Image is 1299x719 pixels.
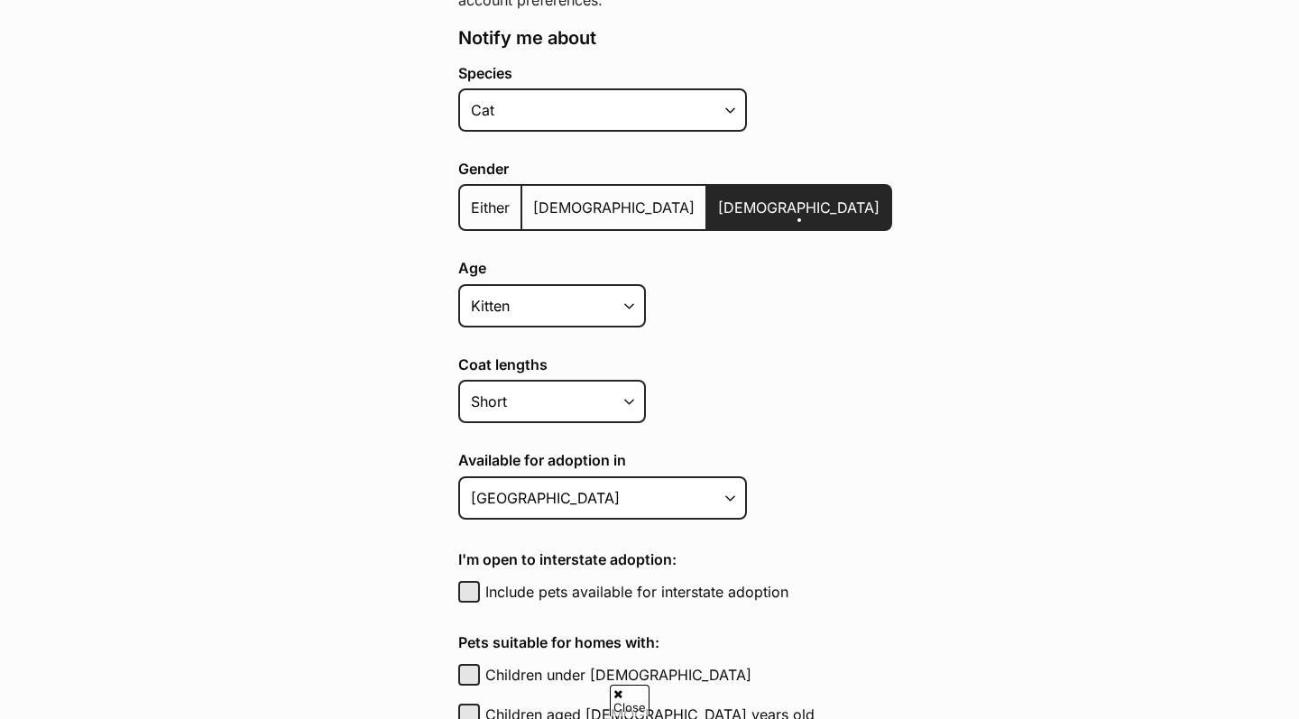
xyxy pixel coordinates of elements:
span: Close [610,685,649,716]
span: [DEMOGRAPHIC_DATA] [718,198,880,217]
span: Notify me about [458,27,596,49]
label: Gender [458,161,892,177]
label: Species [458,65,892,81]
h4: I'm open to interstate adoption: [458,548,892,570]
span: Either [471,198,510,217]
label: Coat lengths [458,356,892,373]
label: Include pets available for interstate adoption [485,581,892,603]
label: Children under [DEMOGRAPHIC_DATA] [485,664,892,686]
label: Age [458,260,892,276]
label: Available for adoption in [458,452,892,468]
span: [DEMOGRAPHIC_DATA] [533,198,695,217]
h4: Pets suitable for homes with: [458,631,892,653]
